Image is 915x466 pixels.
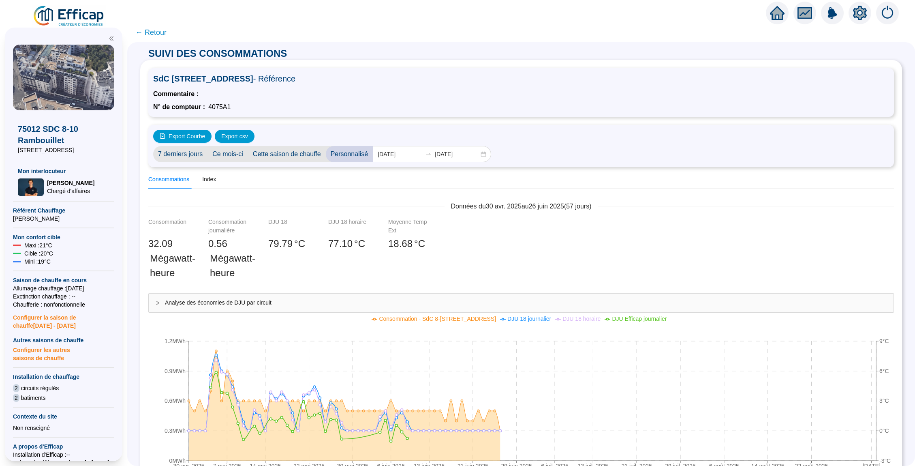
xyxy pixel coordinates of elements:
span: Export csv [221,132,248,141]
span: 32 [148,238,159,249]
span: Analyse des économies de DJU par circuit [165,298,887,307]
span: DJU 18 journalier [507,316,551,322]
input: Date de début [378,150,422,159]
span: 2 [13,384,19,392]
span: Mégawatt-heure [150,251,195,280]
tspan: 0MWh [169,457,186,464]
tspan: 0.3MWh [165,427,186,434]
span: [PERSON_NAME] [13,215,114,223]
span: Chargé d'affaires [47,187,94,195]
span: Contexte du site [13,412,114,421]
span: Mon interlocuteur [18,167,109,175]
span: 18 [388,238,399,249]
span: fund [797,6,812,20]
span: circuits régulés [21,384,59,392]
div: Non renseigné [13,424,114,432]
tspan: 0.6MWh [165,397,186,404]
span: DJU 18 horaire [562,316,601,322]
span: 79 [268,238,279,249]
span: file-image [160,133,165,139]
img: Chargé d'affaires [18,178,44,196]
span: °C [294,236,305,251]
span: Saison de chauffe en cours [13,276,114,284]
span: - Référence [253,74,296,83]
div: Consommation journalière [208,218,249,235]
span: 77 [328,238,339,249]
span: DJU Efficap journalier [612,316,667,322]
span: SUIVI DES CONSOMMATIONS [140,48,295,59]
tspan: 0.9MWh [165,368,186,374]
span: Ce mois-ci [207,146,248,162]
span: Installation d'Efficap : -- [13,451,114,459]
span: .10 [339,238,353,249]
span: collapsed [155,301,160,305]
span: .68 [399,238,413,249]
span: ← Retour [135,27,167,38]
button: Export csv [215,130,254,143]
span: °C [354,236,365,251]
span: Consommation - SdC 8-[STREET_ADDRESS] [379,316,496,322]
img: alerts [821,2,844,24]
div: Index [202,175,216,184]
span: °C [414,236,425,251]
img: alerts [876,2,899,24]
span: home [770,6,785,20]
span: Données du 30 avr. 2025 au 26 juin 2025 ( 57 jours) [445,202,598,211]
input: Date de fin [435,150,479,159]
img: efficap energie logo [32,5,106,28]
button: Export Courbe [153,130,212,143]
span: Mégawatt-heure [210,251,255,280]
tspan: 3°C [879,397,889,404]
tspan: 9°C [879,338,889,344]
span: Commentaire : [153,89,199,99]
div: Moyenne Temp Ext [388,218,429,235]
tspan: -3°C [879,457,891,464]
span: 7 derniers jours [153,146,207,162]
span: A propos d'Efficap [13,442,114,451]
span: to [425,151,432,157]
span: SdC [STREET_ADDRESS] [153,73,889,84]
span: .79 [279,238,293,249]
span: Référent Chauffage [13,206,114,215]
span: Mini : 19 °C [24,258,51,266]
span: double-left [109,36,114,41]
span: .56 [214,238,227,249]
span: [STREET_ADDRESS] [18,146,109,154]
span: 4075A1 [208,102,231,112]
span: Personnalisé [326,146,373,162]
span: Mon confort cible [13,233,114,241]
tspan: 6°C [879,368,889,374]
span: batiments [21,394,46,402]
span: 2 [13,394,19,402]
span: Cette saison de chauffe [248,146,326,162]
div: Consommation [148,218,189,235]
span: Allumage chauffage : [DATE] [13,284,114,292]
span: setting [853,6,867,20]
span: 0 [208,238,214,249]
span: [PERSON_NAME] [47,179,94,187]
span: swap-right [425,151,432,157]
tspan: 1.2MWh [165,338,186,344]
span: Installation de chauffage [13,373,114,381]
span: Maxi : 21 °C [24,241,52,249]
div: DJU 18 horaire [328,218,369,235]
span: Export Courbe [169,132,205,141]
span: Configurer les autres saisons de chauffe [13,344,114,362]
div: DJU 18 [268,218,309,235]
span: Exctinction chauffage : -- [13,292,114,301]
span: .09 [159,238,173,249]
span: N° de compteur : [153,102,205,112]
div: Consommations [148,175,189,184]
span: Cible : 20 °C [24,249,53,258]
tspan: 0°C [879,427,889,434]
span: Autres saisons de chauffe [13,336,114,344]
div: Analyse des économies de DJU par circuit [149,294,894,312]
span: 75012 SDC 8-10 Rambouillet [18,123,109,146]
span: Configurer la saison de chauffe [DATE] - [DATE] [13,309,114,330]
span: Chaufferie : non fonctionnelle [13,301,114,309]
